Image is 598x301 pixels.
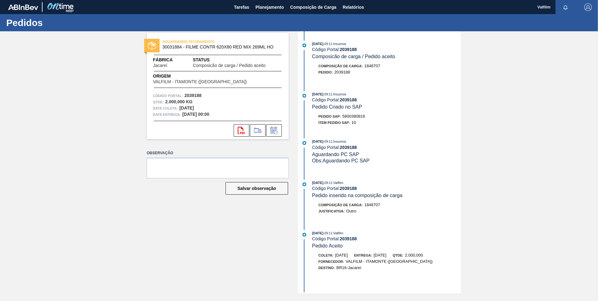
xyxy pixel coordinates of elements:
[147,149,289,158] label: Observação
[193,63,266,68] span: Composicão de carga / Pedido aceito
[234,124,249,137] div: Abrir arquivo PDF
[334,70,350,74] span: 2039188
[153,63,167,68] span: Jacareí
[153,105,178,111] span: Data coleta:
[312,47,461,52] div: Código Portal:
[312,42,323,46] span: [DATE]
[234,3,249,11] span: Tarefas
[312,104,362,110] span: Pedido Criado no SAP
[165,99,192,104] strong: 2.000,000 KG
[153,79,247,84] span: VALFILM - ITAMONTE ([GEOGRAPHIC_DATA])
[312,54,395,59] span: Composicão de carga / Pedido aceito
[318,115,341,118] span: Pedido SAP:
[364,202,380,207] span: 1848707
[332,92,346,96] span: : Insumos
[290,3,337,11] span: Composição de Carga
[318,121,350,125] span: Item pedido SAP:
[323,232,332,235] span: - 09:11
[250,124,266,137] div: Ir para Composição de Carga
[153,111,181,118] span: Data entrega:
[312,186,461,191] div: Código Portal:
[323,93,332,96] span: - 09:11
[340,145,357,150] strong: 2039188
[153,99,164,105] span: Qtde :
[162,38,250,45] span: AGUARDANDO FATURAMENTO
[346,209,357,213] span: Outro
[312,97,461,102] div: Código Portal:
[6,19,117,26] h1: Pedidos
[340,47,357,52] strong: 2039188
[323,42,332,46] span: - 09:11
[318,266,335,270] span: Destino:
[332,181,343,185] span: : Valfilm
[335,253,348,258] span: [DATE]
[312,158,370,163] span: Obs: Aguardando PC SAP
[323,140,332,143] span: - 09:11
[312,92,323,96] span: [DATE]
[312,243,343,248] span: Pedido Aceito
[373,253,386,258] span: [DATE]
[323,181,332,185] span: - 09:11
[302,94,306,98] img: atual
[318,64,363,68] span: Composição de Carga :
[318,253,333,257] span: Coleta:
[318,70,333,74] span: Pedido :
[302,141,306,145] img: atual
[8,4,38,10] img: TNhmsLtSVTkK8tSr43FrP2fwEKptu5GPRR3wAAAABJRU5ErkJggg==
[318,260,344,263] span: Fornecedor:
[312,193,403,198] span: Pedido inserido na composição de carga
[354,253,372,257] span: Entrega:
[342,114,365,119] span: 5800380819
[405,253,423,258] span: 2.000,000
[312,140,323,143] span: [DATE]
[302,233,306,237] img: atual
[153,93,183,99] span: Código Portal:
[352,120,356,125] span: 10
[555,3,575,12] button: Notificações
[343,3,364,11] span: Relatórios
[312,231,323,235] span: [DATE]
[180,105,194,110] strong: [DATE]
[193,57,282,63] span: Status
[318,203,363,207] span: Composição de Carga :
[318,209,345,213] span: Justificativa:
[162,45,276,49] span: 30031884 - FILME CONTR 620X80 RED MIX 269ML HO
[312,236,461,241] div: Código Portal:
[302,43,306,47] img: atual
[332,140,346,143] span: : Insumos
[364,64,380,68] span: 1848707
[312,152,359,157] span: Aguardando PC SAP
[302,182,306,186] img: atual
[340,236,357,241] strong: 2039188
[346,259,433,264] span: VALFILM - ITAMONTE ([GEOGRAPHIC_DATA])
[340,97,357,102] strong: 2039188
[256,3,284,11] span: Planejamento
[337,265,361,270] span: BR16-Jacareí
[226,182,288,195] button: Salvar observação
[312,181,323,185] span: [DATE]
[148,42,156,50] img: status
[266,124,282,137] div: Informar alteração no pedido
[182,112,209,117] strong: [DATE] 00:00
[153,57,187,63] span: Fábrica
[332,231,343,235] span: : Valfilm
[584,3,592,11] img: Logout
[312,145,461,150] div: Código Portal:
[185,93,202,98] strong: 2039188
[393,253,403,257] span: Qtde:
[332,42,346,46] span: : Insumos
[153,73,265,79] span: Origem
[340,186,357,191] strong: 2039188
